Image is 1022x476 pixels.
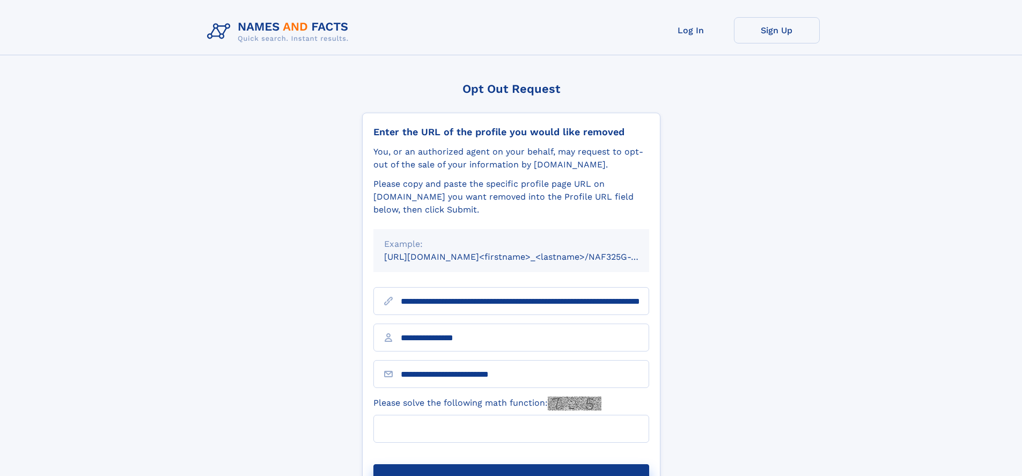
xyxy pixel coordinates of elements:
label: Please solve the following math function: [373,397,601,411]
a: Sign Up [734,17,820,43]
div: Example: [384,238,638,251]
div: Please copy and paste the specific profile page URL on [DOMAIN_NAME] you want removed into the Pr... [373,178,649,216]
img: Logo Names and Facts [203,17,357,46]
small: [URL][DOMAIN_NAME]<firstname>_<lastname>/NAF325G-xxxxxxxx [384,252,670,262]
div: Opt Out Request [362,82,660,96]
div: You, or an authorized agent on your behalf, may request to opt-out of the sale of your informatio... [373,145,649,171]
a: Log In [648,17,734,43]
div: Enter the URL of the profile you would like removed [373,126,649,138]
